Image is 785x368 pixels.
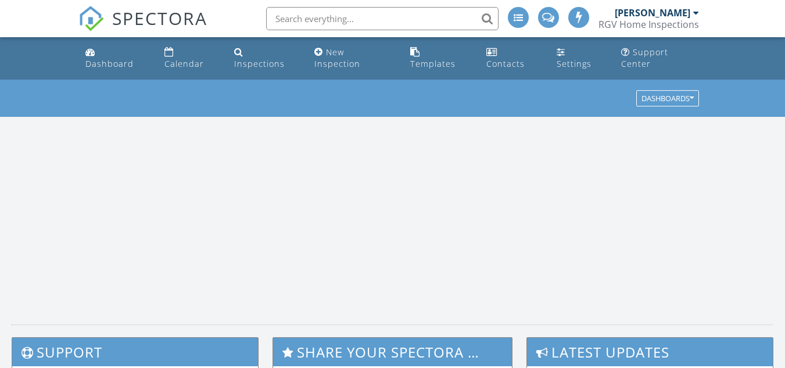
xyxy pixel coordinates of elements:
img: The Best Home Inspection Software - Spectora [78,6,104,31]
a: New Inspection [310,42,396,75]
div: Dashboards [641,95,694,103]
div: Calendar [164,58,204,69]
div: Dashboard [85,58,134,69]
div: Templates [410,58,456,69]
span: SPECTORA [112,6,207,30]
div: Support Center [621,47,668,69]
input: Search everything... [266,7,499,30]
div: Contacts [486,58,525,69]
h3: Share Your Spectora Experience [273,338,512,366]
div: Inspections [234,58,285,69]
a: Settings [552,42,607,75]
a: Calendar [160,42,220,75]
h3: Support [12,338,258,366]
div: [PERSON_NAME] [615,7,690,19]
a: Support Center [616,42,704,75]
a: Contacts [482,42,543,75]
a: Inspections [230,42,301,75]
button: Dashboards [636,91,699,107]
a: SPECTORA [78,16,207,40]
div: New Inspection [314,47,360,69]
div: Settings [557,58,592,69]
h3: Latest Updates [527,338,773,366]
a: Dashboard [81,42,150,75]
a: Templates [406,42,472,75]
div: RGV Home Inspections [598,19,699,30]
